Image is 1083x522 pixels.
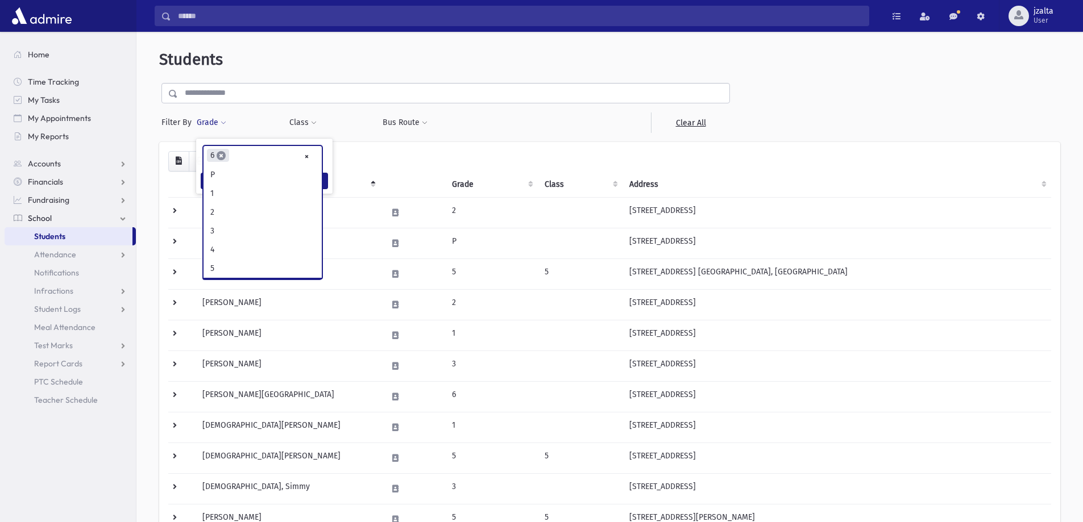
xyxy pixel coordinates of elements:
[196,289,380,320] td: [PERSON_NAME]
[196,473,380,504] td: [DEMOGRAPHIC_DATA], Simmy
[28,113,91,123] span: My Appointments
[168,151,189,172] button: CSV
[445,320,538,350] td: 1
[5,300,136,318] a: Student Logs
[623,473,1051,504] td: [STREET_ADDRESS]
[196,412,380,442] td: [DEMOGRAPHIC_DATA][PERSON_NAME]
[5,227,132,245] a: Students
[161,116,196,128] span: Filter By
[5,354,136,373] a: Report Cards
[204,240,322,259] li: 4
[5,245,136,264] a: Attendance
[34,322,96,332] span: Meal Attendance
[28,158,61,169] span: Accounts
[189,151,211,172] button: Print
[445,381,538,412] td: 6
[28,177,63,187] span: Financials
[5,191,136,209] a: Fundraising
[196,112,227,133] button: Grade
[34,340,73,350] span: Test Marks
[5,391,136,409] a: Teacher Schedule
[5,209,136,227] a: School
[623,289,1051,320] td: [STREET_ADDRESS]
[34,249,76,260] span: Attendance
[623,350,1051,381] td: [STREET_ADDRESS]
[204,165,322,184] li: P
[196,381,380,412] td: [PERSON_NAME][GEOGRAPHIC_DATA]
[289,112,317,133] button: Class
[538,258,623,289] td: 5
[196,442,380,473] td: [DEMOGRAPHIC_DATA][PERSON_NAME]
[623,258,1051,289] td: [STREET_ADDRESS] [GEOGRAPHIC_DATA], [GEOGRAPHIC_DATA]
[204,278,322,297] li: 6
[1034,16,1053,25] span: User
[445,412,538,442] td: 1
[201,173,328,189] button: Filter
[28,213,52,223] span: School
[28,49,49,60] span: Home
[382,112,428,133] button: Bus Route
[217,151,226,160] span: ×
[5,173,136,191] a: Financials
[34,268,79,278] span: Notifications
[5,154,136,173] a: Accounts
[623,412,1051,442] td: [STREET_ADDRESS]
[28,195,69,205] span: Fundraising
[304,150,309,163] span: Remove all items
[5,336,136,354] a: Test Marks
[207,149,229,162] li: 6
[623,320,1051,350] td: [STREET_ADDRESS]
[28,95,60,105] span: My Tasks
[28,77,79,87] span: Time Tracking
[5,318,136,336] a: Meal Attendance
[5,282,136,300] a: Infractions
[5,109,136,127] a: My Appointments
[445,258,538,289] td: 5
[623,228,1051,258] td: [STREET_ADDRESS]
[196,320,380,350] td: [PERSON_NAME]
[623,197,1051,228] td: [STREET_ADDRESS]
[34,304,81,314] span: Student Logs
[538,172,623,198] th: Class: activate to sort column ascending
[538,442,623,473] td: 5
[5,373,136,391] a: PTC Schedule
[204,222,322,240] li: 3
[34,231,65,241] span: Students
[159,50,223,69] span: Students
[5,264,136,282] a: Notifications
[651,112,730,133] a: Clear All
[623,381,1051,412] td: [STREET_ADDRESS]
[445,350,538,381] td: 3
[445,473,538,504] td: 3
[34,395,98,405] span: Teacher Schedule
[5,73,136,91] a: Time Tracking
[445,172,538,198] th: Grade: activate to sort column ascending
[1034,7,1053,16] span: jzalta
[204,184,322,203] li: 1
[623,442,1051,473] td: [STREET_ADDRESS]
[34,286,73,296] span: Infractions
[196,258,380,289] td: [PERSON_NAME]
[28,131,69,141] span: My Reports
[196,197,380,228] td: [PERSON_NAME]
[34,377,83,387] span: PTC Schedule
[445,289,538,320] td: 2
[445,228,538,258] td: P
[171,6,869,26] input: Search
[5,91,136,109] a: My Tasks
[204,203,322,222] li: 2
[5,45,136,64] a: Home
[196,228,380,258] td: [PERSON_NAME]
[9,5,74,27] img: AdmirePro
[34,358,82,369] span: Report Cards
[204,259,322,278] li: 5
[623,172,1051,198] th: Address: activate to sort column ascending
[445,197,538,228] td: 2
[5,127,136,145] a: My Reports
[196,350,380,381] td: [PERSON_NAME]
[445,442,538,473] td: 5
